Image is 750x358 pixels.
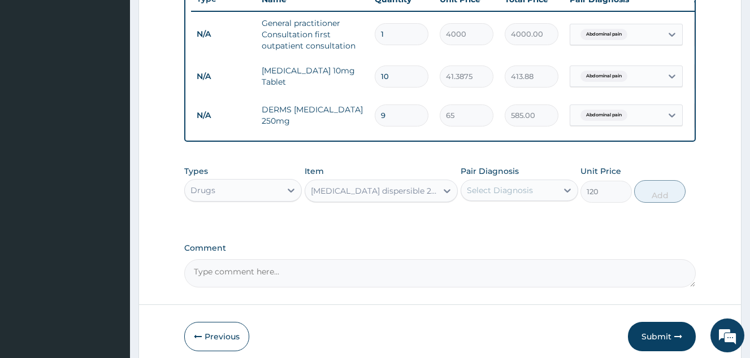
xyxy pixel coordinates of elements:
[191,66,256,87] td: N/A
[184,243,696,253] label: Comment
[580,110,627,121] span: Abdominal pain
[21,56,46,85] img: d_794563401_company_1708531726252_794563401
[256,59,369,93] td: [MEDICAL_DATA] 10mg Tablet
[580,71,627,82] span: Abdominal pain
[184,322,249,351] button: Previous
[6,238,215,278] textarea: Type your message and hit 'Enter'
[305,165,324,177] label: Item
[256,12,369,57] td: General practitioner Consultation first outpatient consultation
[628,322,696,351] button: Submit
[66,107,156,221] span: We're online!
[191,105,256,126] td: N/A
[185,6,213,33] div: Minimize live chat window
[190,185,215,196] div: Drugs
[580,29,627,40] span: Abdominal pain
[634,180,686,203] button: Add
[256,98,369,132] td: DERMS [MEDICAL_DATA] 250mg
[191,24,256,45] td: N/A
[59,63,190,78] div: Chat with us now
[467,185,533,196] div: Select Diagnosis
[580,165,621,177] label: Unit Price
[461,165,519,177] label: Pair Diagnosis
[311,185,439,197] div: [MEDICAL_DATA] dispersible 20/120mg
[184,167,208,176] label: Types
